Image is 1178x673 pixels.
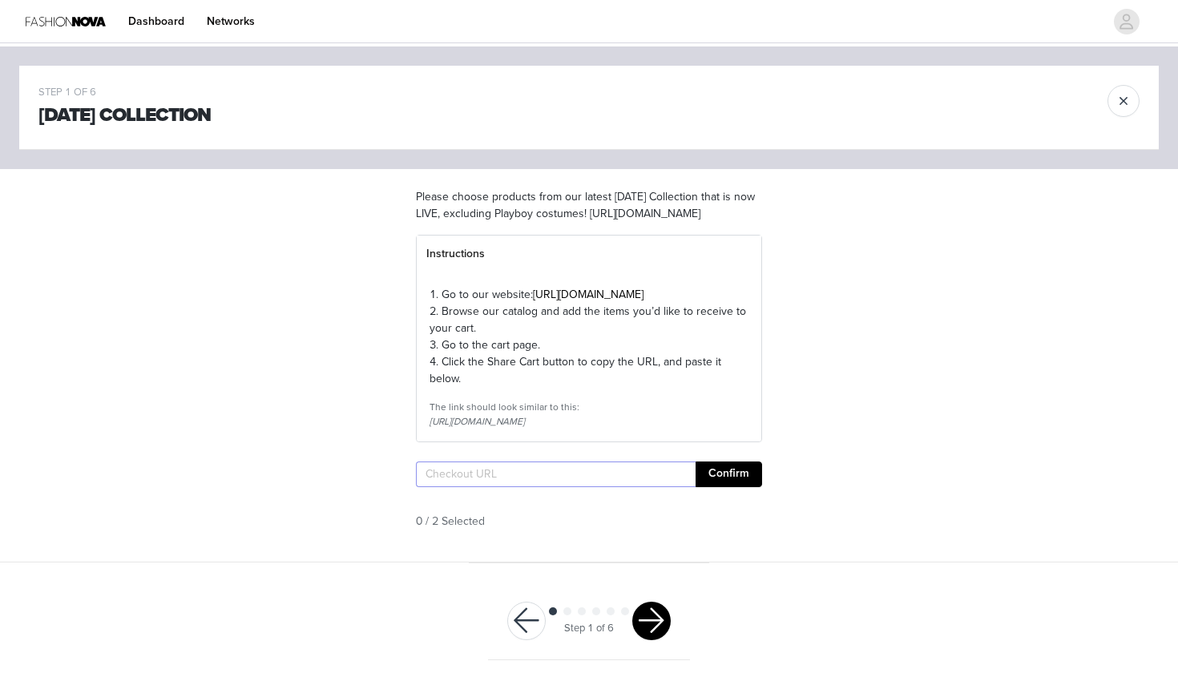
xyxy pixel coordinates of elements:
[1119,9,1134,34] div: avatar
[430,414,748,429] div: [URL][DOMAIN_NAME]
[38,101,211,130] h1: [DATE] Collection
[564,621,614,637] div: Step 1 of 6
[26,3,106,39] img: Fashion Nova Logo
[430,400,748,414] div: The link should look similar to this:
[416,513,485,530] span: 0 / 2 Selected
[197,3,264,39] a: Networks
[533,288,643,301] a: [URL][DOMAIN_NAME]
[38,85,211,101] div: STEP 1 OF 6
[430,303,748,336] p: 2. Browse our catalog and add the items you’d like to receive to your cart.
[696,461,762,487] button: Confirm
[119,3,194,39] a: Dashboard
[416,461,696,487] input: Checkout URL
[416,188,762,222] p: Please choose products from our latest [DATE] Collection that is now LIVE, excluding Playboy cost...
[430,336,748,353] p: 3. Go to the cart page.
[430,353,748,387] p: 4. Click the Share Cart button to copy the URL, and paste it below.
[417,236,761,272] div: Instructions
[430,286,748,303] p: 1. Go to our website:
